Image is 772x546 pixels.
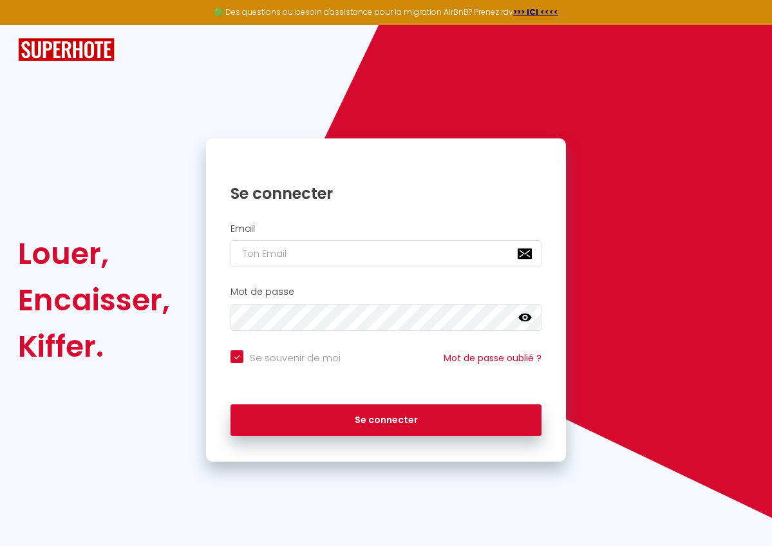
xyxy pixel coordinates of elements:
[18,277,170,323] div: Encaisser,
[18,231,170,277] div: Louer,
[231,240,541,267] input: Ton Email
[513,6,558,17] a: >>> ICI <<<<
[444,352,541,364] a: Mot de passe oublié ?
[18,323,170,370] div: Kiffer.
[231,287,541,297] h2: Mot de passe
[231,404,541,437] button: Se connecter
[18,38,115,62] img: SuperHote logo
[231,184,541,203] h1: Se connecter
[231,223,541,234] h2: Email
